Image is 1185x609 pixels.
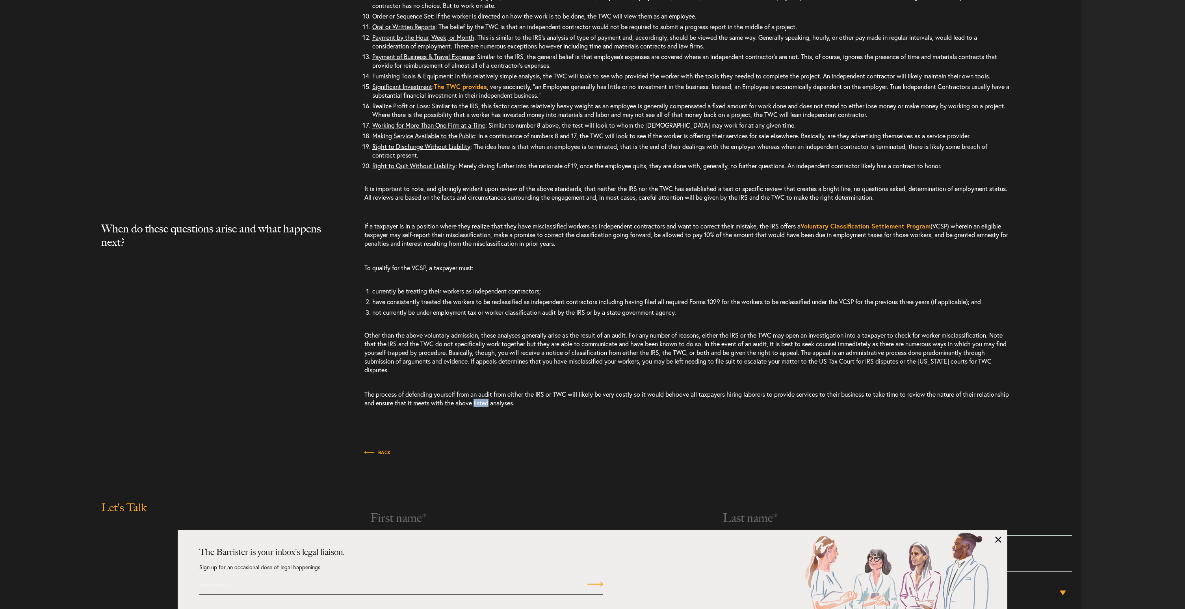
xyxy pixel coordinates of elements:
p: The process of defending yourself from an audit from either the IRS or TWC will likely be very co... [364,382,1010,415]
a: The TWC provides [434,82,487,91]
u: Right to Discharge Without Liability [372,142,470,150]
li: : In this relatively simple analysis, the TWC will look to see who provided the worker with the t... [372,71,1010,81]
li: : The idea here is that when an employee is terminated, that is the end of their dealings with th... [372,141,1010,160]
li: : If the worker is directed on how the work is to be done, the TWC will view them as an employee. [372,11,1010,21]
strong: The Barrister is your inbox's legal liaison. [199,547,345,557]
b: ▾ [1060,590,1066,595]
u: Realize Profit or Loss [372,102,429,110]
input: Submit [587,579,603,589]
h2: When do these questions arise and what happens next? [101,222,332,264]
li: : Merely diving further into the rationale of 19, once the employee quits, they are done with, ge... [372,160,1010,171]
li: currently be treating their workers as independent contractors; [372,286,1010,296]
p: It is important to note, and glaringly evident upon review of the above standards, that neither t... [364,176,1010,210]
li: : Similar to the IRS, this factor carries relatively heavy weight as an employee is generally com... [372,100,1010,120]
h2: Let's Talk [101,501,332,530]
li: : , very succinctly, “an Employee generally has little or no investment in the business. Instead,... [372,81,1010,100]
p: Sign up for an occasional dose of legal happenings. [199,564,603,578]
li: : This is similar to the IRS’s analysis of type of payment and, accordingly, should be viewed the... [372,32,1010,51]
u: Oral or Written Reports [372,22,435,31]
u: Making Service Available to the Public [372,132,475,140]
li: not currently be under employment tax or worker classification audit by the IRS or by a state gov... [372,307,1010,317]
input: Last name* [723,501,1072,536]
li: have consistently treated the workers to be reclassified as independent contractors including hav... [372,296,1010,307]
a: Voluntary Classification Settlement Program [801,222,931,230]
li: : Similar to number 8 above, the test will look to whom the [DEMOGRAPHIC_DATA] may work for at an... [372,120,1010,130]
u: Working for More Than One Firm at a Time [372,121,485,129]
p: Other than the above voluntary admission, these analyses generally arise as the result of an audi... [364,323,1010,382]
u: Order or Sequence Set [372,12,433,20]
li: : In a continuance of numbers 8 and 17, the TWC will look to see if the worker is offering their ... [372,130,1010,141]
u: Right to Quit Without Liability [372,162,455,170]
span: Back [364,450,391,455]
u: Payment of Business & Travel Expense [372,52,474,61]
input: Email Address [199,578,502,591]
li: : The belief by the TWC is that an independent contractor would not be required to submit a progr... [372,21,1010,32]
p: To qualify for the VCSP, a taxpayer must: [364,256,1010,280]
input: First name* [370,501,720,536]
u: Payment by the Hour, Week, or Month [372,33,474,41]
p: If a taxpayer is in a position where they realize that they have misclassified workers as indepen... [364,222,1010,256]
a: Back to Insights [364,447,391,456]
u: Furnishing Tools & Equipment [372,72,452,80]
u: Significant Investment [372,82,432,91]
li: : Similar to the IRS, the general belief is that employee’s expenses are covered where an indepen... [372,51,1010,71]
